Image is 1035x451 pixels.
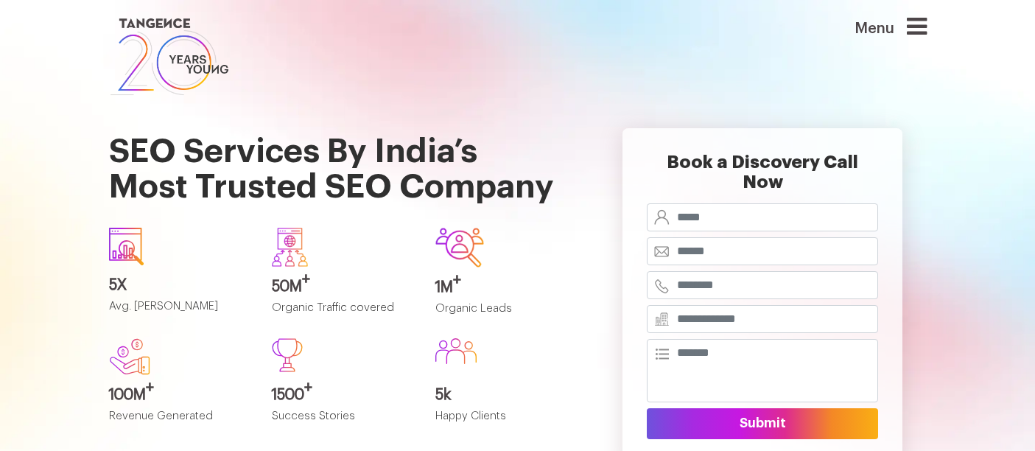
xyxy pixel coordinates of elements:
p: Revenue Generated [109,410,250,435]
sup: + [146,380,154,395]
h3: 100M [109,387,250,403]
p: Organic Traffic covered [272,302,413,326]
h3: 5k [435,387,577,403]
h3: 1500 [272,387,413,403]
h1: SEO Services By India’s Most Trusted SEO Company [109,99,577,216]
p: Organic Leads [435,303,577,327]
sup: + [304,380,312,395]
button: Submit [647,408,878,439]
img: Path%20473.svg [272,338,303,372]
img: Group-640.svg [272,228,308,266]
sup: + [453,273,461,287]
h3: 5X [109,277,250,293]
h3: 50M [272,279,413,295]
sup: + [302,272,310,287]
h3: 1M [435,279,577,296]
h2: Book a Discovery Call Now [647,153,878,203]
p: Avg. [PERSON_NAME] [109,301,250,325]
img: Group-642.svg [435,228,484,267]
img: Group%20586.svg [435,338,477,364]
p: Happy Clients [435,410,577,435]
p: Success Stories [272,410,413,435]
img: logo SVG [109,15,230,99]
img: new.svg [109,338,150,375]
img: icon1.svg [109,228,144,265]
